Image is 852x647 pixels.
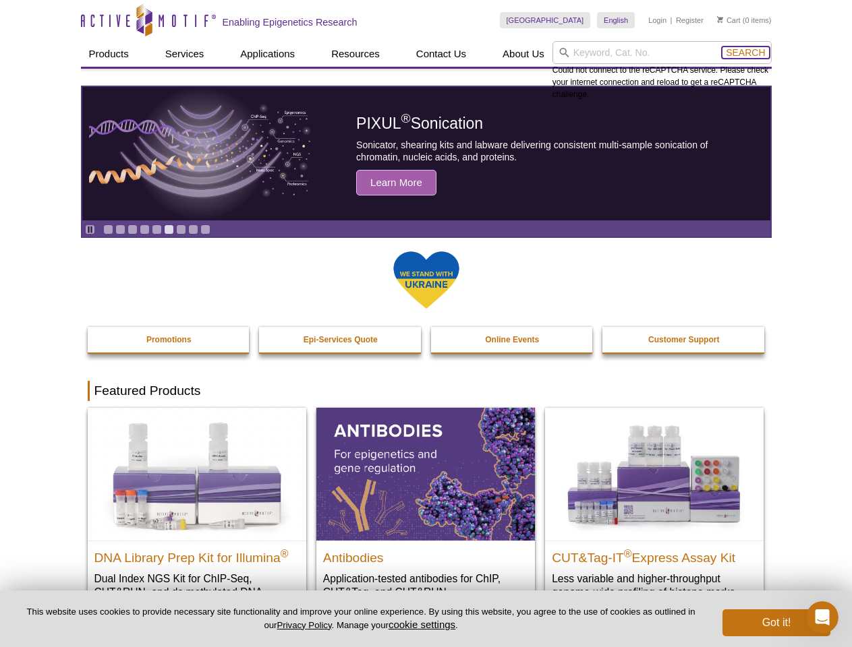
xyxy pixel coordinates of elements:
sup: ® [281,547,289,559]
span: Search [726,47,765,58]
strong: Online Events [485,335,539,344]
h2: DNA Library Prep Kit for Illumina [94,545,300,565]
a: English [597,12,635,28]
h2: CUT&Tag-IT Express Assay Kit [552,545,757,565]
a: Resources [323,41,388,67]
img: DNA Library Prep Kit for Illumina [88,408,306,540]
button: cookie settings [389,619,455,630]
img: All Antibodies [316,408,535,540]
a: Go to slide 1 [103,224,113,235]
a: About Us [494,41,552,67]
a: Go to slide 8 [188,224,198,235]
img: PIXUL sonication [89,86,312,221]
a: Go to slide 5 [152,224,162,235]
iframe: Intercom live chat [806,601,839,634]
button: Got it! [722,609,830,636]
p: Application-tested antibodies for ChIP, CUT&Tag, and CUT&RUN. [323,572,528,599]
a: Login [648,16,666,25]
p: Dual Index NGS Kit for ChIP-Seq, CUT&RUN, and ds methylated DNA assays. [94,572,300,613]
span: Learn More [356,170,436,195]
a: Register [676,16,704,25]
a: Toggle autoplay [85,224,95,235]
a: Contact Us [408,41,474,67]
strong: Promotions [146,335,192,344]
p: Less variable and higher-throughput genome-wide profiling of histone marks​. [552,572,757,599]
a: Go to slide 3 [127,224,138,235]
article: PIXUL Sonication [82,87,770,220]
a: All Antibodies Antibodies Application-tested antibodies for ChIP, CUT&Tag, and CUT&RUN. [316,408,535,612]
a: Promotions [88,327,251,352]
a: Go to slide 9 [200,224,210,235]
li: (0 items) [717,12,772,28]
span: PIXUL Sonication [356,115,483,132]
a: Applications [232,41,303,67]
a: Go to slide 2 [115,224,125,235]
a: Online Events [431,327,594,352]
p: This website uses cookies to provide necessary site functionality and improve your online experie... [22,606,700,631]
button: Search [722,47,769,59]
h2: Featured Products [88,381,765,401]
a: [GEOGRAPHIC_DATA] [500,12,591,28]
strong: Customer Support [648,335,719,344]
a: Privacy Policy [277,620,331,630]
a: Go to slide 7 [176,224,186,235]
h2: Antibodies [323,545,528,565]
a: Cart [717,16,741,25]
input: Keyword, Cat. No. [552,41,772,64]
div: Could not connect to the reCAPTCHA service. Please check your internet connection and reload to g... [552,41,772,100]
sup: ® [401,112,411,126]
strong: Epi-Services Quote [304,335,378,344]
li: | [671,12,673,28]
img: Your Cart [717,16,723,23]
a: Products [81,41,137,67]
a: CUT&Tag-IT® Express Assay Kit CUT&Tag-IT®Express Assay Kit Less variable and higher-throughput ge... [545,408,764,612]
a: DNA Library Prep Kit for Illumina DNA Library Prep Kit for Illumina® Dual Index NGS Kit for ChIP-... [88,408,306,625]
p: Sonicator, shearing kits and labware delivering consistent multi-sample sonication of chromatin, ... [356,139,739,163]
sup: ® [624,547,632,559]
a: Epi-Services Quote [259,327,422,352]
a: PIXUL sonication PIXUL®Sonication Sonicator, shearing kits and labware delivering consistent mult... [82,87,770,220]
img: We Stand With Ukraine [393,250,460,310]
a: Go to slide 4 [140,224,150,235]
a: Go to slide 6 [164,224,174,235]
img: CUT&Tag-IT® Express Assay Kit [545,408,764,540]
a: Customer Support [602,327,766,352]
h2: Enabling Epigenetics Research [223,16,358,28]
a: Services [157,41,212,67]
